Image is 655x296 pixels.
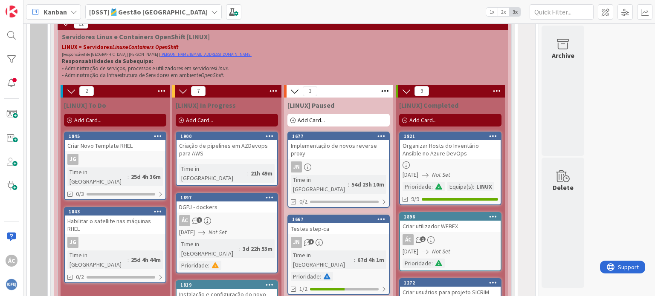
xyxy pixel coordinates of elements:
div: LINUX [474,182,494,191]
div: 1845 [65,132,165,140]
span: [LINUX] To Do [64,101,106,109]
div: 25d 4h 36m [129,172,163,181]
span: 0/2 [76,273,84,282]
div: 1819 [177,281,277,289]
img: Visit kanbanzone.com [6,6,17,17]
span: 9 [414,86,429,96]
input: Quick Filter... [530,4,594,20]
div: 1896 [400,213,501,221]
span: [DATE] [403,170,418,179]
div: Prioridade [179,261,208,270]
i: Not Set [432,247,450,255]
span: : [320,272,321,281]
div: 1845 [69,133,165,139]
span: 1 [420,236,426,242]
span: : [354,255,355,264]
span: • Administração da Infraestrutura de Servidores em ambiente [62,72,201,79]
div: Criação de pipelines em AZDevops para AWS [177,140,277,159]
span: : [239,244,241,253]
span: [LINUX] Paused [287,101,334,109]
span: : [128,172,129,181]
i: Not Set [209,228,227,236]
div: Prioridade [291,272,320,281]
div: Equipa(s) [447,182,473,191]
div: JG [67,154,78,165]
div: ÁC [6,255,17,267]
div: 1667Testes step-ca [288,216,389,234]
span: 2x [498,8,509,16]
div: 1819 [180,282,277,288]
span: Servidores Linux e Containers OpenShift [LINUX] [62,32,497,41]
div: JN [291,161,302,172]
div: Prioridade [403,182,432,191]
div: 1845Criar Novo Template RHEL [65,132,165,151]
div: JN [291,237,302,248]
div: 1821 [404,133,501,139]
div: Time in [GEOGRAPHIC_DATA] [67,250,128,269]
div: 1272 [400,279,501,287]
span: : [208,261,209,270]
span: 0/3 [76,190,84,198]
span: [LINUX] Completed [399,101,458,109]
em: Linux [112,43,125,51]
div: 1843 [65,208,165,216]
span: 1 [197,217,202,223]
span: Add Card... [409,116,437,124]
div: Habilitar o satellite nas máquinas RHEL [65,216,165,234]
div: 1272 [404,280,501,286]
div: 1677Implementação de novos reverse proxy [288,132,389,159]
a: 1896Criar utilizador WEBEXÁC[DATE]Not SetPrioridade: [399,212,501,271]
div: Time in [GEOGRAPHIC_DATA] [179,164,247,183]
span: : [128,255,129,264]
div: Prioridade [403,259,432,268]
div: Time in [GEOGRAPHIC_DATA] [179,239,239,258]
span: : [247,169,249,178]
div: DGPJ - dockers [177,201,277,213]
span: . [223,72,224,79]
div: Time in [GEOGRAPHIC_DATA] [291,250,354,269]
span: [LINUX] In Progress [176,101,236,109]
span: • Administração de serviços, processos e utilizadores em servidores [62,65,216,72]
div: Testes step-ca [288,223,389,234]
div: 21h 49m [249,169,275,178]
div: JN [288,237,389,248]
div: Criar utilizador WEBEX [400,221,501,232]
div: 1667 [288,216,389,223]
a: 1677Implementação de novos reverse proxyJNTime in [GEOGRAPHIC_DATA]:54d 23h 10m0/2 [287,132,390,208]
div: JG [65,237,165,248]
span: : [432,182,433,191]
div: ÁC [177,215,277,226]
img: avatar [6,279,17,290]
a: 1845Criar Novo Template RHELJGTime in [GEOGRAPHIC_DATA]:25d 4h 36m0/3 [64,132,166,200]
span: Add Card... [74,116,101,124]
div: Time in [GEOGRAPHIC_DATA] [291,175,348,194]
span: Add Card... [186,116,213,124]
div: 1900Criação de pipelines em AZDevops para AWS [177,132,277,159]
a: 1843Habilitar o satellite nas máquinas RHELJGTime in [GEOGRAPHIC_DATA]:25d 4h 44m0/2 [64,207,166,283]
div: 1843Habilitar o satellite nas máquinas RHEL [65,208,165,234]
strong: Responsabilidades da Subequipa: [62,57,154,65]
div: 25d 4h 44m [129,255,163,264]
div: Time in [GEOGRAPHIC_DATA] [67,167,128,186]
i: Not Set [432,171,450,178]
div: 1897 [180,195,277,201]
em: Linux [216,65,228,72]
a: 1667Testes step-caJNTime in [GEOGRAPHIC_DATA]:67d 4h 1mPrioridade:1/2 [287,215,390,295]
b: [DSST]🎽Gestão [GEOGRAPHIC_DATA] [89,8,208,16]
div: 1896Criar utilizador WEBEX [400,213,501,232]
div: 1667 [292,216,389,222]
div: 1843 [69,209,165,215]
div: JG [65,154,165,165]
div: ÁC [179,215,190,226]
span: Support [18,1,39,11]
a: [PERSON_NAME][EMAIL_ADDRESS][DOMAIN_NAME] [160,52,252,57]
div: 67d 4h 1m [355,255,386,264]
a: 1900Criação de pipelines em AZDevops para AWSTime in [GEOGRAPHIC_DATA]:21h 49m [176,132,278,186]
div: 1677 [292,133,389,139]
div: Archive [552,50,574,60]
span: Add Card... [298,116,325,124]
em: Containers OpenShift [128,43,178,51]
span: 21 [74,18,88,29]
div: Implementação de novos reverse proxy [288,140,389,159]
a: 1897DGPJ - dockersÁC[DATE]Not SetTime in [GEOGRAPHIC_DATA]:3d 22h 53mPrioridade: [176,193,278,273]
